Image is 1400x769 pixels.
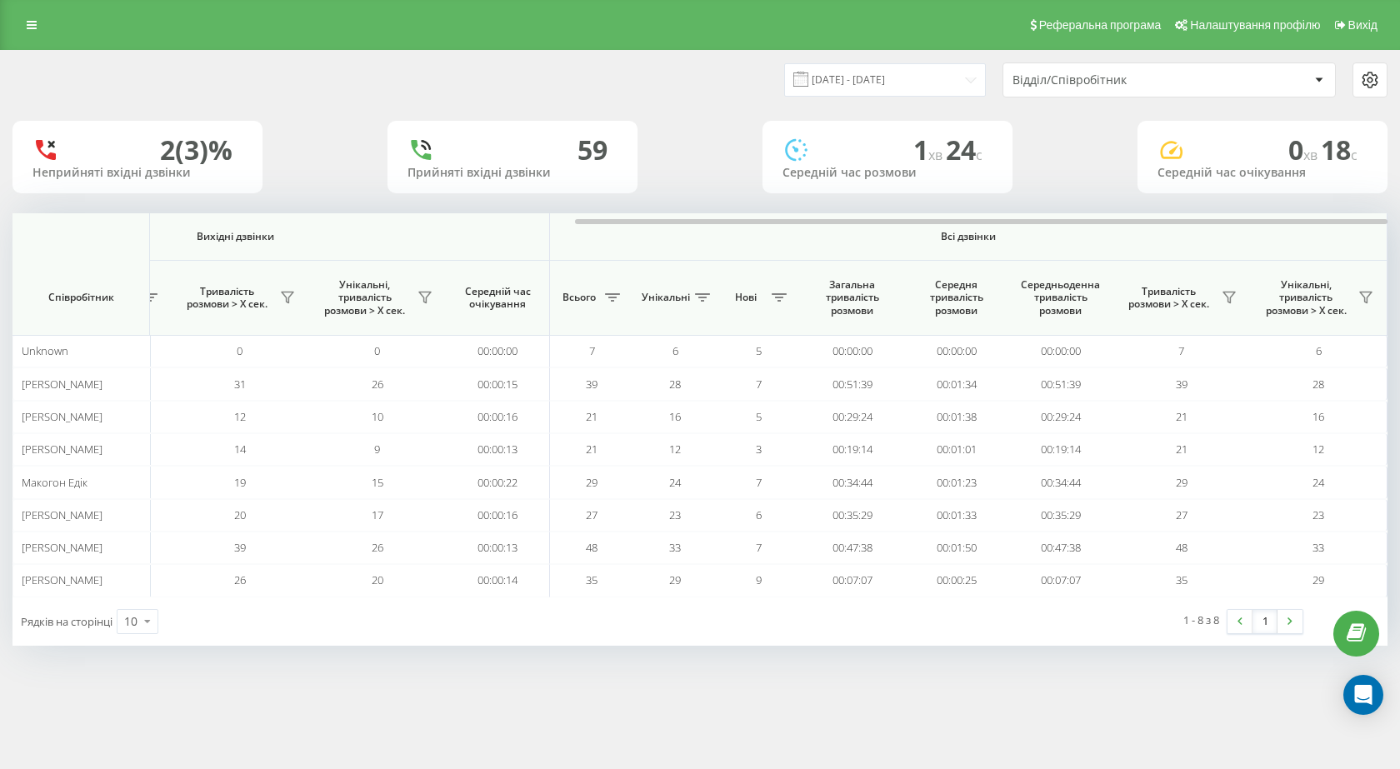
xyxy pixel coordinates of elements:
[904,367,1008,400] td: 00:01:34
[1178,343,1184,358] span: 7
[1312,507,1324,522] span: 23
[577,134,607,166] div: 59
[22,409,102,424] span: [PERSON_NAME]
[586,442,597,457] span: 21
[913,132,946,167] span: 1
[669,507,681,522] span: 23
[446,532,550,564] td: 00:00:13
[800,532,904,564] td: 00:47:38
[234,540,246,555] span: 39
[1252,610,1277,633] a: 1
[22,507,102,522] span: [PERSON_NAME]
[1348,18,1377,32] span: Вихід
[642,291,690,304] span: Унікальні
[558,291,600,304] span: Всього
[1008,532,1112,564] td: 00:47:38
[22,572,102,587] span: [PERSON_NAME]
[22,442,102,457] span: [PERSON_NAME]
[446,335,550,367] td: 00:00:00
[1288,132,1321,167] span: 0
[124,613,137,630] div: 10
[234,507,246,522] span: 20
[372,377,383,392] span: 26
[317,278,412,317] span: Унікальні, тривалість розмови > Х сек.
[1176,475,1187,490] span: 29
[946,132,982,167] span: 24
[586,507,597,522] span: 27
[669,409,681,424] span: 16
[234,409,246,424] span: 12
[800,401,904,433] td: 00:29:24
[1008,564,1112,597] td: 00:07:07
[1121,285,1217,311] span: Тривалість розмови > Х сек.
[237,343,242,358] span: 0
[1012,73,1212,87] div: Відділ/Співробітник
[1312,475,1324,490] span: 24
[756,343,762,358] span: 5
[1176,572,1187,587] span: 35
[756,442,762,457] span: 3
[1008,401,1112,433] td: 00:29:24
[1183,612,1219,628] div: 1 - 8 з 8
[1321,132,1357,167] span: 18
[800,433,904,466] td: 00:19:14
[21,614,112,629] span: Рядків на сторінці
[589,343,595,358] span: 7
[669,377,681,392] span: 28
[1021,278,1100,317] span: Середньоденна тривалість розмови
[904,466,1008,498] td: 00:01:23
[1008,433,1112,466] td: 00:19:14
[756,540,762,555] span: 7
[234,572,246,587] span: 26
[1312,409,1324,424] span: 16
[725,291,767,304] span: Нові
[669,442,681,457] span: 12
[372,540,383,555] span: 26
[1176,507,1187,522] span: 27
[1303,146,1321,164] span: хв
[756,507,762,522] span: 6
[669,540,681,555] span: 33
[1176,442,1187,457] span: 21
[446,466,550,498] td: 00:00:22
[160,134,232,166] div: 2 (3)%
[22,475,87,490] span: Макогон Едік
[446,433,550,466] td: 00:00:13
[1008,499,1112,532] td: 00:35:29
[1176,409,1187,424] span: 21
[22,377,102,392] span: [PERSON_NAME]
[756,377,762,392] span: 7
[917,278,996,317] span: Середня тривалість розмови
[904,433,1008,466] td: 00:01:01
[800,564,904,597] td: 00:07:07
[586,409,597,424] span: 21
[586,540,597,555] span: 48
[928,146,946,164] span: хв
[976,146,982,164] span: c
[458,285,537,311] span: Середній час очікування
[372,572,383,587] span: 20
[446,401,550,433] td: 00:00:16
[756,409,762,424] span: 5
[669,475,681,490] span: 24
[1316,343,1322,358] span: 6
[904,532,1008,564] td: 00:01:50
[22,540,102,555] span: [PERSON_NAME]
[904,335,1008,367] td: 00:00:00
[1258,278,1353,317] span: Унікальні, тривалість розмови > Х сек.
[1157,166,1367,180] div: Середній час очікування
[1312,572,1324,587] span: 29
[1343,675,1383,715] div: Open Intercom Messenger
[1008,466,1112,498] td: 00:34:44
[1008,367,1112,400] td: 00:51:39
[446,367,550,400] td: 00:00:15
[372,409,383,424] span: 10
[374,442,380,457] span: 9
[1312,377,1324,392] span: 28
[27,291,135,304] span: Співробітник
[372,507,383,522] span: 17
[599,230,1337,243] span: Всі дзвінки
[22,343,68,358] span: Unknown
[234,377,246,392] span: 31
[586,377,597,392] span: 39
